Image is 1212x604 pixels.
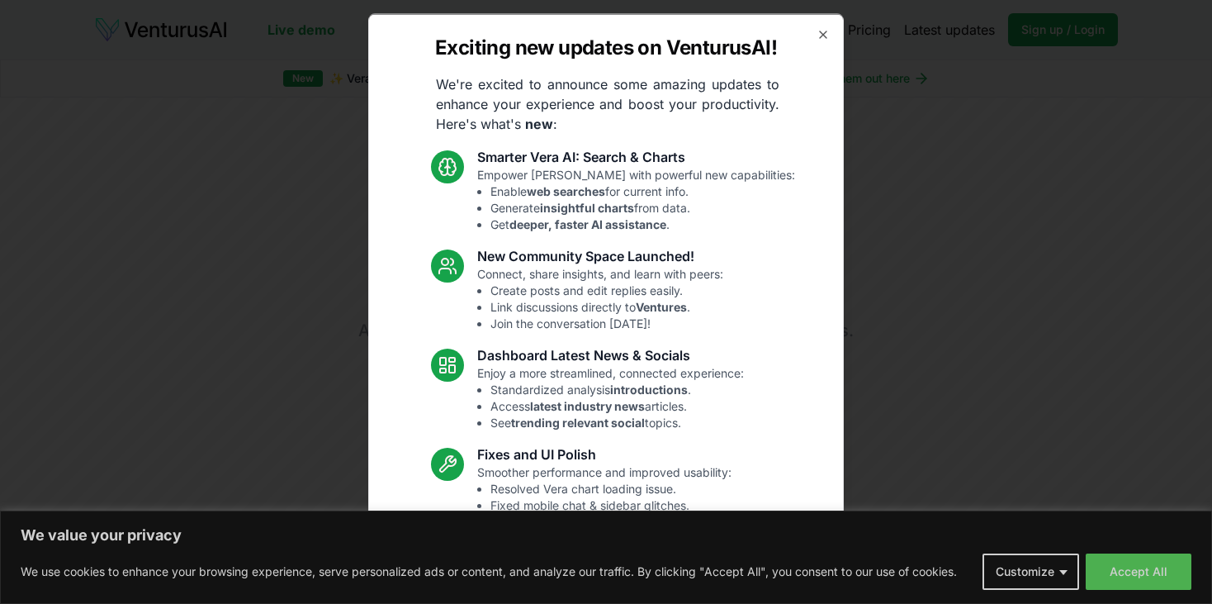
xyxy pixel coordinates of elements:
strong: trending relevant social [511,415,645,429]
p: Enjoy a more streamlined, connected experience: [477,364,744,430]
li: Resolved Vera chart loading issue. [490,480,731,497]
strong: latest industry news [530,398,645,412]
h3: Fixes and UI Polish [477,444,731,464]
li: Fixed mobile chat & sidebar glitches. [490,497,731,513]
li: Get . [490,216,795,232]
p: We're excited to announce some amazing updates to enhance your experience and boost your producti... [423,74,793,133]
strong: web searches [527,183,605,197]
li: Access articles. [490,397,744,414]
li: Enable for current info. [490,183,795,199]
h2: Exciting new updates on VenturusAI! [435,34,777,60]
li: Join the conversation [DATE]! [490,315,723,331]
p: Empower [PERSON_NAME] with powerful new capabilities: [477,166,795,232]
li: See topics. [490,414,744,430]
strong: introductions [610,382,688,396]
h3: Smarter Vera AI: Search & Charts [477,146,795,166]
li: Create posts and edit replies easily. [490,282,723,298]
li: Generate from data. [490,199,795,216]
strong: deeper, faster AI assistance [509,216,666,231]
strong: Ventures [636,299,687,313]
li: Link discussions directly to . [490,298,723,315]
li: Standardized analysis . [490,381,744,397]
strong: new [525,115,553,131]
h3: Dashboard Latest News & Socials [477,345,744,364]
strong: insightful charts [540,200,634,214]
h3: New Community Space Launched! [477,245,723,265]
li: Enhanced overall UI consistency. [490,513,731,530]
p: These updates are designed to make VenturusAI more powerful, intuitive, and user-friendly. Let us... [421,543,791,602]
p: Connect, share insights, and learn with peers: [477,265,723,331]
p: Smoother performance and improved usability: [477,464,731,530]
